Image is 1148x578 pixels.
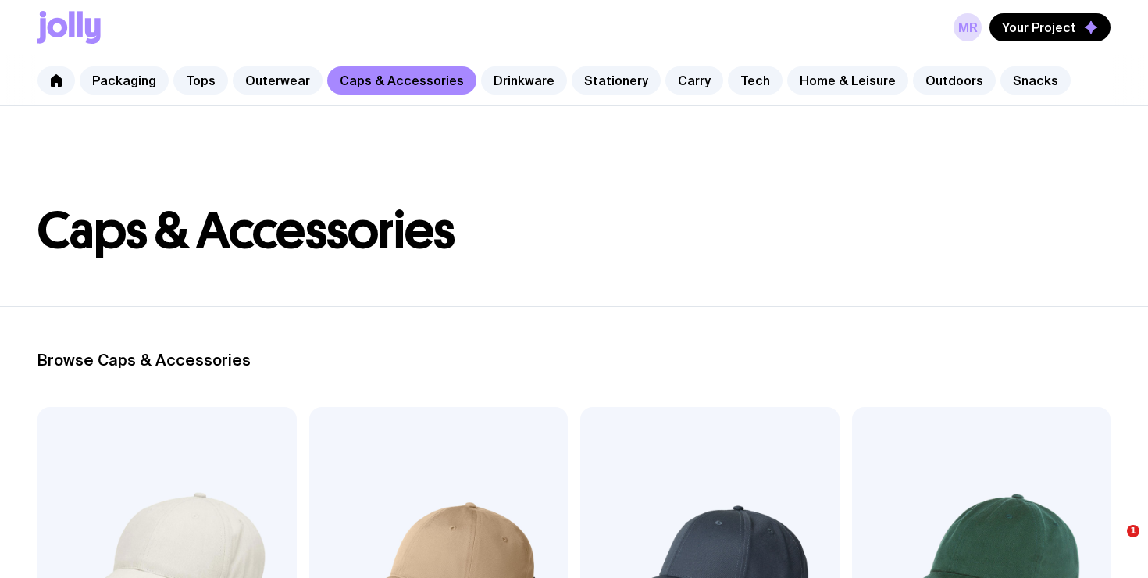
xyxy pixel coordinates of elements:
a: Stationery [572,66,661,95]
a: Tops [173,66,228,95]
span: 1 [1127,525,1139,537]
a: MR [954,13,982,41]
button: Your Project [989,13,1111,41]
a: Outdoors [913,66,996,95]
h1: Caps & Accessories [37,206,1111,256]
a: Caps & Accessories [327,66,476,95]
iframe: Intercom live chat [1095,525,1132,562]
a: Drinkware [481,66,567,95]
a: Packaging [80,66,169,95]
a: Tech [728,66,783,95]
a: Snacks [1000,66,1071,95]
a: Carry [665,66,723,95]
a: Outerwear [233,66,323,95]
a: Home & Leisure [787,66,908,95]
h2: Browse Caps & Accessories [37,351,1111,369]
span: Your Project [1002,20,1076,35]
